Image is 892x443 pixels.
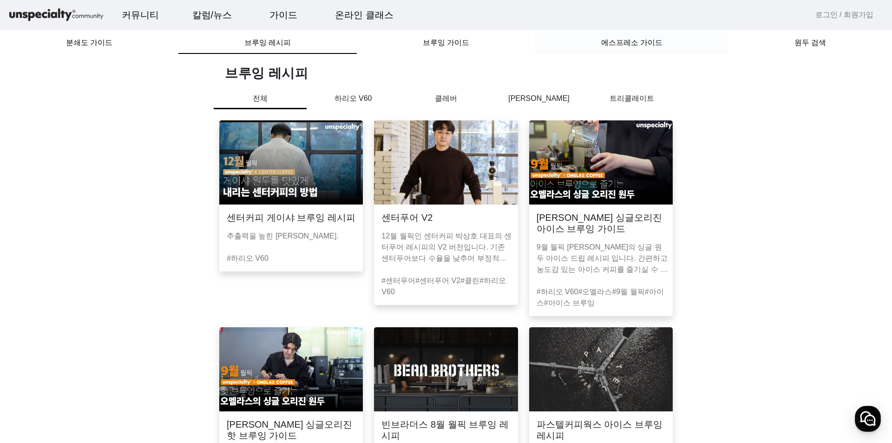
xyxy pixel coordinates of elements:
span: 대화 [85,309,96,317]
a: 설정 [120,295,178,318]
a: #하리오 V60 [381,277,506,296]
span: 홈 [29,309,35,316]
h3: [PERSON_NAME] 싱글오리진 핫 브루잉 가이드 [227,419,355,441]
a: 온라인 클래스 [328,2,401,27]
p: 트리콜레이트 [585,93,678,104]
span: 설정 [144,309,155,316]
a: [PERSON_NAME] 싱글오리진 아이스 브루잉 가이드9월 월픽 [PERSON_NAME]의 싱글 원두 아이스 드립 레시피 입니다. 간편하고 농도감 있는 아이스 커피를 즐기실... [524,120,678,316]
a: 가이드 [262,2,305,27]
a: #센터푸어 V2 [415,277,460,284]
p: 클레버 [400,93,492,104]
h3: 센터푸어 V2 [381,212,433,223]
h1: 브루잉 레시피 [225,65,678,82]
a: #하리오 V60 [227,254,269,262]
img: logo [7,7,105,23]
p: 전체 [214,93,307,109]
p: 하리오 V60 [307,93,400,104]
a: 센터커피 게이샤 브루잉 레시피추출력을 높힌 [PERSON_NAME].#하리오 V60 [214,120,368,316]
p: 9월 월픽 [PERSON_NAME]의 싱글 원두 아이스 드립 레시피 입니다. 간편하고 농도감 있는 아이스 커피를 즐기실 수 있습니다. [537,242,669,275]
a: #아이스 브루잉 [544,299,595,307]
a: 커뮤니티 [114,2,166,27]
a: #9월 월픽 [612,288,644,296]
p: 추출력을 높힌 [PERSON_NAME]. [227,231,359,242]
a: #오멜라스 [578,288,612,296]
p: [PERSON_NAME] [492,93,585,104]
a: 홈 [3,295,61,318]
a: #하리오 V60 [537,288,578,296]
h3: 센터커피 게이샤 브루잉 레시피 [227,212,355,223]
span: 브루잉 가이드 [423,39,469,46]
a: 로그인 / 회원가입 [815,9,873,20]
h3: [PERSON_NAME] 싱글오리진 아이스 브루잉 가이드 [537,212,665,234]
a: 대화 [61,295,120,318]
a: #아이스 [537,288,664,307]
span: 에스프레소 가이드 [601,39,662,46]
a: #센터푸어 [381,277,415,284]
span: 원두 검색 [794,39,826,46]
h3: 빈브라더스 8월 월픽 브루잉 레시피 [381,419,510,441]
span: 분쇄도 가이드 [66,39,112,46]
a: 칼럼/뉴스 [185,2,240,27]
a: 센터푸어 V212월 월픽인 센터커피 박상호 대표의 센터푸어 레시피의 V2 버전입니다. 기존 센터푸어보다 수율을 낮추어 부정적인 맛이 억제되었습니다.#센터푸어#센터푸어 V2#클... [368,120,523,316]
a: #클린 [460,277,479,284]
p: 12월 월픽인 센터커피 박상호 대표의 센터푸어 레시피의 V2 버전입니다. 기존 센터푸어보다 수율을 낮추어 부정적인 맛이 억제되었습니다. [381,231,514,264]
h3: 파스텔커피웍스 아이스 브루잉 레시피 [537,419,665,441]
span: 브루잉 레시피 [244,39,291,46]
